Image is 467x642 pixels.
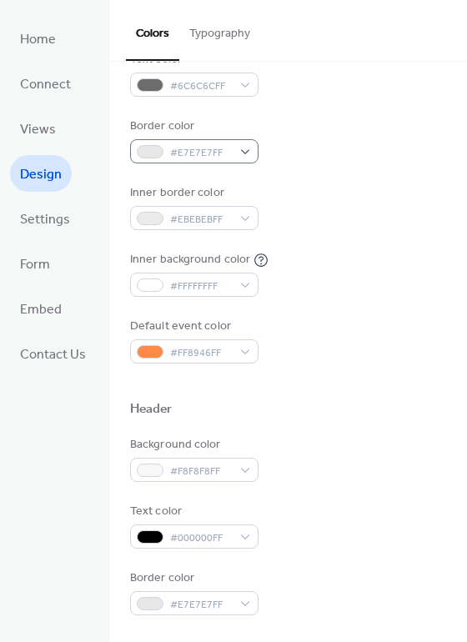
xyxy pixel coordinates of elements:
a: Home [10,20,66,57]
span: #E7E7E7FF [170,596,232,614]
span: #000000FF [170,529,232,547]
div: Text color [130,503,255,520]
span: Settings [20,207,70,233]
span: #E7E7E7FF [170,144,232,162]
span: Views [20,117,56,143]
a: Contact Us [10,335,96,372]
div: Border color [130,118,255,135]
a: Connect [10,65,81,102]
span: Design [20,162,62,188]
a: Design [10,155,72,192]
span: #FF8946FF [170,344,232,362]
span: #6C6C6CFF [170,78,232,95]
div: Default event color [130,318,255,335]
span: #FFFFFFFF [170,278,232,295]
span: Form [20,252,50,278]
a: Views [10,110,66,147]
div: Inner border color [130,184,255,202]
a: Embed [10,290,72,327]
span: #EBEBEBFF [170,211,232,228]
div: Border color [130,569,255,587]
a: Settings [10,200,80,237]
div: Header [130,401,173,419]
span: Embed [20,297,62,324]
div: Inner background color [130,251,250,268]
a: Form [10,245,60,282]
span: Connect [20,72,71,98]
div: Background color [130,436,255,454]
span: #F8F8F8FF [170,463,232,480]
span: Home [20,27,56,53]
span: Contact Us [20,342,86,369]
div: Text color [130,51,255,68]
